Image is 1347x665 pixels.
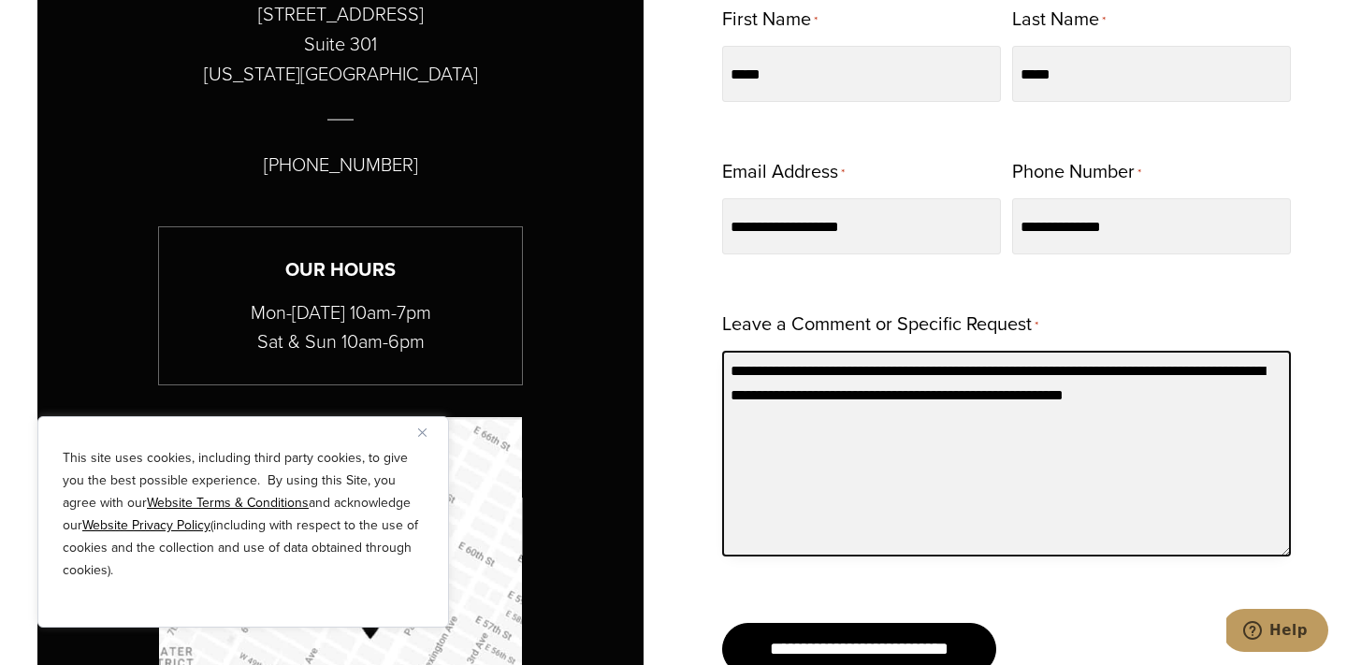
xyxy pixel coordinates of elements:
[722,307,1038,343] label: Leave a Comment or Specific Request
[418,421,441,443] button: Close
[722,2,818,38] label: First Name
[1012,2,1106,38] label: Last Name
[147,493,309,513] a: Website Terms & Conditions
[63,447,424,582] p: This site uses cookies, including third party cookies, to give you the best possible experience. ...
[82,515,210,535] a: Website Privacy Policy
[418,428,427,437] img: Close
[159,298,522,356] p: Mon-[DATE] 10am-7pm Sat & Sun 10am-6pm
[1012,154,1141,191] label: Phone Number
[722,154,845,191] label: Email Address
[159,255,522,284] h3: Our Hours
[264,150,418,180] p: [PHONE_NUMBER]
[1226,609,1328,656] iframe: Opens a widget where you can chat to one of our agents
